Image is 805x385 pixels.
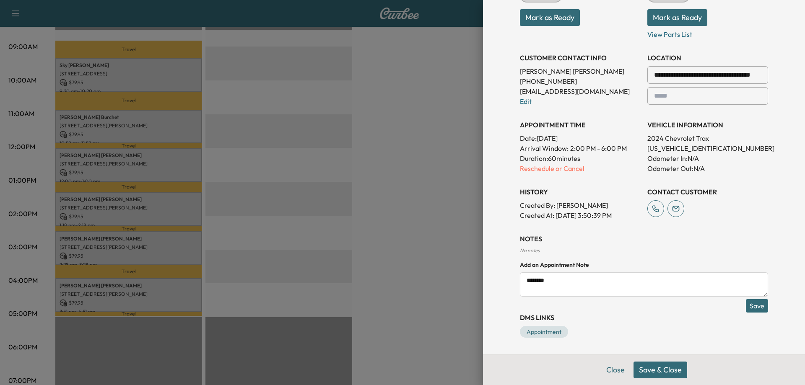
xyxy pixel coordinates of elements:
[520,261,768,269] h4: Add an Appointment Note
[520,86,641,96] p: [EMAIL_ADDRESS][DOMAIN_NAME]
[520,133,641,143] p: Date: [DATE]
[601,362,630,378] button: Close
[520,234,768,244] h3: NOTES
[520,120,641,130] h3: APPOINTMENT TIME
[647,153,768,163] p: Odometer In: N/A
[647,143,768,153] p: [US_VEHICLE_IDENTIFICATION_NUMBER]
[520,313,768,323] h3: DMS Links
[520,200,641,210] p: Created By : [PERSON_NAME]
[520,247,768,254] div: No notes
[520,163,641,173] p: Reschedule or Cancel
[647,9,707,26] button: Mark as Ready
[520,97,532,106] a: Edit
[520,143,641,153] p: Arrival Window:
[520,76,641,86] p: [PHONE_NUMBER]
[647,26,768,39] p: View Parts List
[746,299,768,313] button: Save
[647,120,768,130] h3: VEHICLE INFORMATION
[634,362,687,378] button: Save & Close
[520,210,641,220] p: Created At : [DATE] 3:50:39 PM
[520,187,641,197] h3: History
[647,53,768,63] h3: LOCATION
[570,143,627,153] span: 2:00 PM - 6:00 PM
[647,133,768,143] p: 2024 Chevrolet Trax
[520,326,568,338] a: Appointment
[520,53,641,63] h3: CUSTOMER CONTACT INFO
[647,163,768,173] p: Odometer Out: N/A
[520,9,580,26] button: Mark as Ready
[520,66,641,76] p: [PERSON_NAME] [PERSON_NAME]
[520,153,641,163] p: Duration: 60 minutes
[647,187,768,197] h3: CONTACT CUSTOMER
